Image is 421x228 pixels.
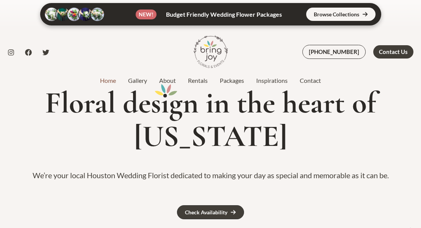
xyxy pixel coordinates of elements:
a: Check Availability [177,205,244,219]
a: Gallery [122,76,153,85]
nav: Site Navigation [94,75,327,86]
a: [PHONE_NUMBER] [302,45,366,59]
div: Check Availability [185,210,227,215]
a: Contact [294,76,327,85]
a: Home [94,76,122,85]
p: We’re your local Houston Wedding Florist dedicated to making your day as special and memorable as... [9,168,412,182]
a: Twitter [42,49,49,56]
h1: Floral des gn in the heart of [US_STATE] [9,86,412,153]
a: Facebook [25,49,32,56]
a: Instagram [8,49,14,56]
a: Packages [214,76,250,85]
a: Contact Us [373,45,413,59]
a: About [153,76,182,85]
img: Bring Joy [194,35,228,69]
mark: i [161,86,169,120]
a: Inspirations [250,76,294,85]
a: Rentals [182,76,214,85]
